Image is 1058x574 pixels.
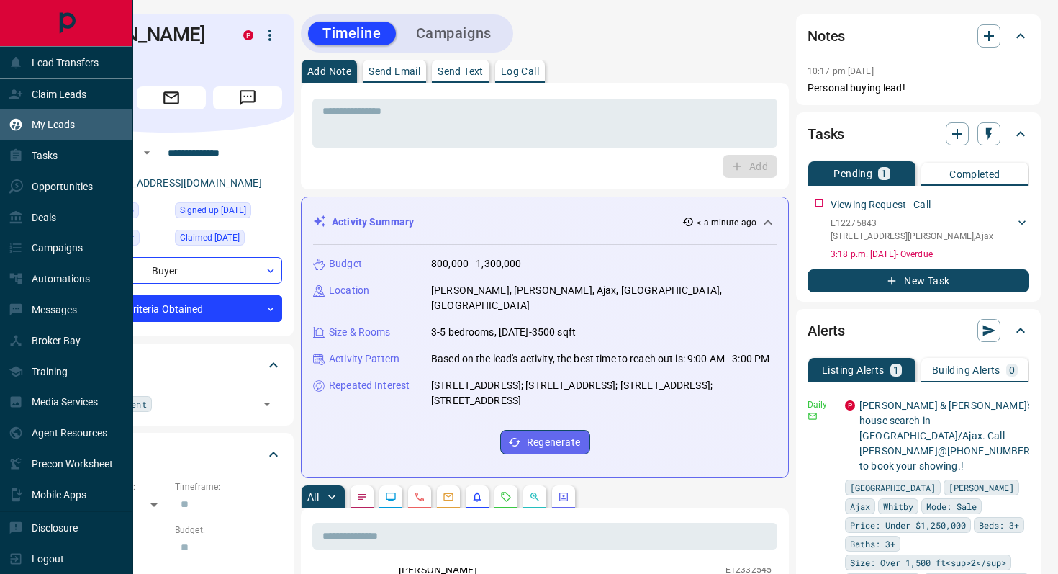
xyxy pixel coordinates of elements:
[881,169,887,179] p: 1
[60,23,222,69] h1: [PERSON_NAME] Raut
[949,480,1014,495] span: [PERSON_NAME]
[831,248,1029,261] p: 3:18 p.m. [DATE] - Overdue
[845,400,855,411] div: property.ca
[850,518,966,532] span: Price: Under $1,250,000
[883,499,913,514] span: Whitby
[1009,365,1015,375] p: 0
[431,378,777,408] p: [STREET_ADDRESS]; [STREET_ADDRESS]; [STREET_ADDRESS]; [STREET_ADDRESS]
[175,524,282,537] p: Budget:
[213,86,282,109] span: Message
[307,492,319,502] p: All
[808,81,1029,96] p: Personal buying lead!
[808,411,818,421] svg: Email
[431,351,769,367] p: Based on the lead's activity, the best time to reach out is: 9:00 AM - 3:00 PM
[558,491,569,503] svg: Agent Actions
[307,66,351,76] p: Add Note
[822,365,885,375] p: Listing Alerts
[808,66,874,76] p: 10:17 pm [DATE]
[438,66,484,76] p: Send Text
[500,430,590,454] button: Regenerate
[697,216,756,229] p: < a minute ago
[60,437,282,472] div: Criteria
[949,169,1000,179] p: Completed
[932,365,1000,375] p: Building Alerts
[808,19,1029,53] div: Notes
[431,283,777,313] p: [PERSON_NAME], [PERSON_NAME], Ajax, [GEOGRAPHIC_DATA], [GEOGRAPHIC_DATA]
[808,398,836,411] p: Daily
[60,257,282,284] div: Buyer
[257,394,277,414] button: Open
[808,319,845,342] h2: Alerts
[175,202,282,223] div: Sat Jul 26 2025
[808,24,845,48] h2: Notes
[329,256,362,272] p: Budget
[414,491,425,503] svg: Calls
[385,491,397,503] svg: Lead Browsing Activity
[808,122,844,145] h2: Tasks
[808,117,1029,151] div: Tasks
[329,351,399,367] p: Activity Pattern
[850,480,936,495] span: [GEOGRAPHIC_DATA]
[402,22,506,45] button: Campaigns
[979,518,1019,532] span: Beds: 3+
[313,209,777,236] div: Activity Summary< a minute ago
[529,491,541,503] svg: Opportunities
[893,365,899,375] p: 1
[501,66,539,76] p: Log Call
[808,269,1029,292] button: New Task
[60,295,282,322] div: Criteria Obtained
[137,86,206,109] span: Email
[850,537,895,551] span: Baths: 3+
[859,400,1034,472] a: [PERSON_NAME] & [PERSON_NAME]'s house search in [GEOGRAPHIC_DATA]/Ajax. Call [PERSON_NAME]@[PHONE...
[308,22,396,45] button: Timeline
[431,256,522,272] p: 800,000 - 1,300,000
[850,555,1006,570] span: Size: Over 1,500 ft<sup>2</sup>
[500,491,512,503] svg: Requests
[831,197,931,212] p: Viewing Request - Call
[850,499,870,514] span: Ajax
[831,214,1029,246] div: E12275843[STREET_ADDRESS][PERSON_NAME],Ajax
[443,491,454,503] svg: Emails
[329,378,410,393] p: Repeated Interest
[175,480,282,493] p: Timeframe:
[833,169,872,179] p: Pending
[138,144,155,161] button: Open
[471,491,483,503] svg: Listing Alerts
[180,203,246,218] span: Signed up [DATE]
[431,325,576,340] p: 3-5 bedrooms, [DATE]-3500 sqft
[99,177,262,189] a: [EMAIL_ADDRESS][DOMAIN_NAME]
[926,499,977,514] span: Mode: Sale
[329,283,369,298] p: Location
[329,325,391,340] p: Size & Rooms
[369,66,420,76] p: Send Email
[60,348,282,382] div: Tags
[332,215,414,230] p: Activity Summary
[831,230,993,243] p: [STREET_ADDRESS][PERSON_NAME] , Ajax
[356,491,368,503] svg: Notes
[808,313,1029,348] div: Alerts
[175,230,282,250] div: Sat Jul 26 2025
[180,230,240,245] span: Claimed [DATE]
[831,217,993,230] p: E12275843
[243,30,253,40] div: property.ca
